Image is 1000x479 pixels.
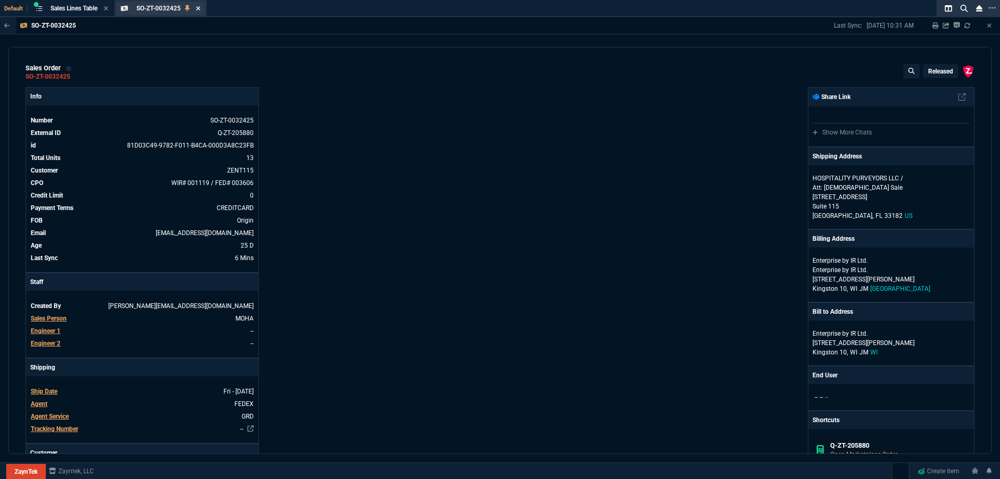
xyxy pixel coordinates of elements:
span: [GEOGRAPHIC_DATA] [870,285,930,292]
span: -- [251,340,254,347]
tr: undefined [30,399,254,409]
span: Ship Date [31,388,57,395]
div: Add to Watchlist [65,64,72,72]
span: Last Sync [31,254,58,262]
p: [DATE] 10:31 AM [867,21,914,30]
span: US [905,212,913,219]
nx-icon: Split Panels [941,2,956,15]
tr: undefined [30,153,254,163]
a: msbcCompanyName [46,466,97,476]
span: WI [850,285,857,292]
tr: undefined [30,301,254,311]
tr: undefined [30,313,254,324]
tr: See Marketplace Order [30,128,254,138]
p: Enterprise by IR Ltd. [813,256,913,265]
p: Shipping [26,359,258,376]
p: Shortcuts [808,411,974,429]
span: 0 [250,192,254,199]
tr: undefined [30,190,254,201]
tr: undefined [30,178,254,188]
span: GRD [242,413,254,420]
span: 9/19/25 => 10:31 AM [235,254,254,262]
p: Staff [26,273,258,291]
tr: undefined [30,424,254,434]
span: -- [820,394,823,401]
a: ZENT115 [227,167,254,174]
p: [STREET_ADDRESS][PERSON_NAME] [813,338,970,348]
span: SO-ZT-0032425 [136,5,181,12]
a: Show More Chats [813,129,872,136]
span: See Marketplace Order [210,117,254,124]
tr: 8/25/25 => 7:00 PM [30,240,254,251]
span: Sales Lines Table [51,5,97,12]
tr: undefined [30,386,254,397]
span: 13 [246,154,254,162]
span: JM [859,285,868,292]
span: FL [876,212,882,219]
nx-icon: Search [956,2,972,15]
span: Credit Limit [31,192,63,199]
p: [STREET_ADDRESS][PERSON_NAME] [813,275,970,284]
span: Total Units [31,154,60,162]
p: Bill to Address [813,307,853,316]
nx-icon: Close Tab [104,5,108,13]
span: Customer [31,167,58,174]
span: WI [870,349,878,356]
span: -- [251,327,254,335]
span: 2025-08-29T00:00:00.000Z [223,388,254,395]
span: Origin [237,217,254,224]
tr: 9/19/25 => 10:31 AM [30,253,254,263]
a: Hide Workbench [987,21,992,30]
tr: See Marketplace Order [30,115,254,126]
a: WIR# 001119 / FED# 003606 [171,179,254,187]
span: MOHA [235,315,254,322]
p: [STREET_ADDRESS] [813,192,970,202]
span: See Marketplace Order [127,142,254,149]
span: FEDEX [234,400,254,408]
p: Open Marketplace Order [830,450,966,459]
span: Payment Terms [31,204,73,212]
p: Shipping Address [813,152,862,161]
a: See Marketplace Order [218,129,254,137]
p: Enterprise by IR Ltd. [813,265,970,275]
tr: undefined [30,215,254,226]
span: WI [850,349,857,356]
tr: payables@islandroutes.com [30,228,254,238]
nx-icon: Close Workbench [972,2,986,15]
p: End User [813,371,838,380]
span: External ID [31,129,61,137]
span: Default [4,5,28,12]
p: Info [26,88,258,105]
span: CPO [31,179,43,187]
span: [GEOGRAPHIC_DATA], [813,212,873,219]
p: SO-ZT-0032425 [31,21,76,30]
span: Age [31,242,42,249]
span: JM [859,349,868,356]
span: -- [825,394,828,401]
span: Kingston 10, [813,285,848,292]
h6: Q-ZT-205880 [830,441,966,450]
a: -- [240,425,243,433]
span: Email [31,229,46,237]
span: -- [815,394,818,401]
span: 33182 [884,212,903,219]
span: Kingston 10, [813,349,848,356]
tr: undefined [30,411,254,422]
span: payables@islandroutes.com [156,229,254,237]
nx-icon: Close Tab [196,5,201,13]
p: Enterprise by IR Ltd. [813,329,970,338]
p: Suite 115 [813,202,970,211]
p: Share Link [813,92,851,102]
p: HOSPITALITY PURVEYORS LLC / Att: [DEMOGRAPHIC_DATA] Sale [813,174,913,192]
span: 8/25/25 => 7:00 PM [241,242,254,249]
span: CREDITCARD [217,204,254,212]
span: id [31,142,36,149]
tr: undefined [30,165,254,176]
span: Number [31,117,53,124]
span: Created By [31,302,61,310]
tr: See Marketplace Order [30,140,254,151]
span: FOB [31,217,43,224]
div: sales order [26,64,72,72]
a: Create Item [914,463,964,479]
p: Customer [26,444,258,462]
